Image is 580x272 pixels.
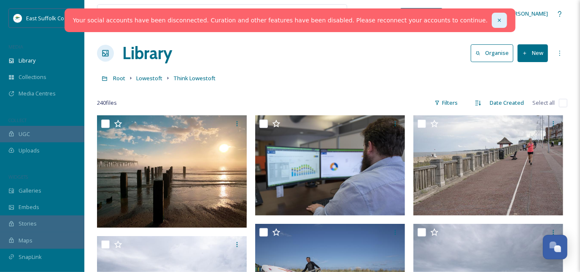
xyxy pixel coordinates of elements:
span: Galleries [19,187,41,195]
a: Lowestoft [136,73,162,83]
span: [PERSON_NAME] [506,10,548,17]
a: What's New [400,8,442,20]
span: COLLECT [8,117,27,123]
span: UGC [19,130,30,138]
a: Think Lowestoft [173,73,216,83]
span: Think Lowestoft [173,74,216,82]
img: SB307683-Think%20Lowestoft.jpg [413,115,563,215]
span: East Suffolk Council [26,14,76,22]
span: Uploads [19,147,40,155]
span: Lowestoft [136,74,162,82]
span: Select all [532,99,555,107]
span: Maps [19,237,32,245]
span: SnapLink [19,253,42,261]
button: Organise [471,44,513,62]
a: [PERSON_NAME] [492,5,552,22]
div: Date Created [486,95,528,111]
span: WIDGETS [8,174,28,180]
a: Your social accounts have been disconnected. Curation and other features have been disabled. Plea... [73,16,488,25]
img: SB307546-Think%20Lowestoft.jpg [255,115,405,215]
span: 240 file s [97,99,117,107]
span: Collections [19,73,46,81]
img: ESC%20Logo.png [13,14,22,22]
a: View all files [293,5,343,22]
a: Root [113,73,125,83]
a: Library [122,41,172,66]
button: Open Chat [543,235,567,259]
span: Stories [19,220,37,228]
span: Embeds [19,203,39,211]
img: Lowestoft - credit Darren Kirby.jpg [97,115,247,228]
span: Media Centres [19,90,56,98]
input: Search your library [117,5,263,23]
div: Filters [430,95,462,111]
span: MEDIA [8,44,23,50]
a: Organise [471,44,518,62]
span: Library [19,57,35,65]
button: New [518,44,548,62]
span: Root [113,74,125,82]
